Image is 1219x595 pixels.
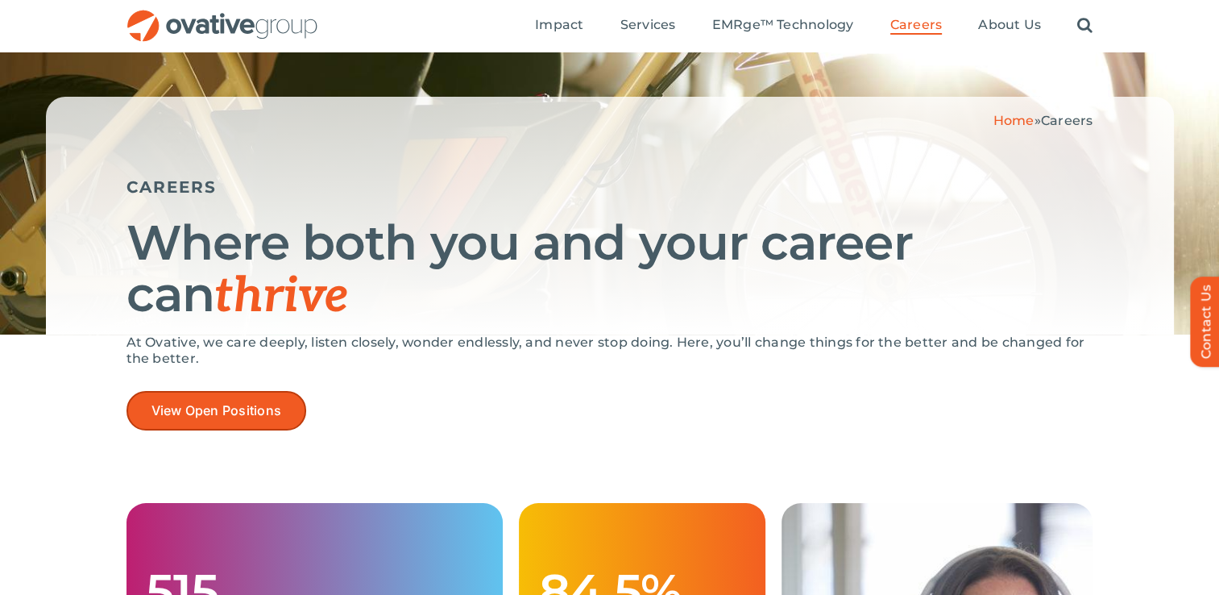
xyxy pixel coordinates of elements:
[890,17,943,33] span: Careers
[978,17,1041,35] a: About Us
[535,17,583,33] span: Impact
[126,391,307,431] a: View Open Positions
[993,113,1034,128] a: Home
[978,17,1041,33] span: About Us
[711,17,853,35] a: EMRge™ Technology
[711,17,853,33] span: EMRge™ Technology
[126,335,1093,367] p: At Ovative, we care deeply, listen closely, wonder endlessly, and never stop doing. Here, you’ll ...
[535,17,583,35] a: Impact
[214,268,349,326] span: thrive
[126,177,1093,197] h5: CAREERS
[993,113,1093,128] span: »
[151,403,282,418] span: View Open Positions
[620,17,676,35] a: Services
[126,217,1093,322] h1: Where both you and your career can
[620,17,676,33] span: Services
[890,17,943,35] a: Careers
[1077,17,1093,35] a: Search
[1041,113,1093,128] span: Careers
[126,8,319,23] a: OG_Full_horizontal_RGB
